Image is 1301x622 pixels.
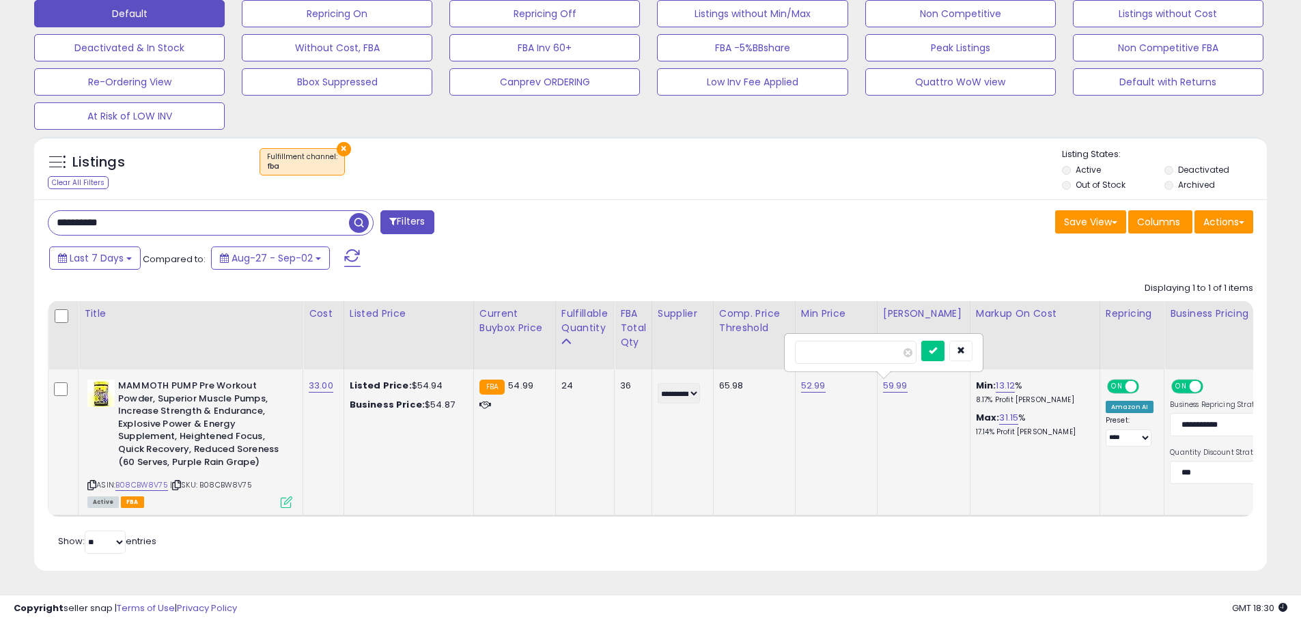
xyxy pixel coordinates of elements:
[14,602,64,614] strong: Copyright
[380,210,434,234] button: Filters
[1076,179,1125,190] label: Out of Stock
[1232,602,1287,614] span: 2025-09-10 18:30 GMT
[118,380,284,472] b: MAMMOTH PUMP Pre Workout Powder, Superior Muscle Pumps, Increase Strength & Endurance, Explosive ...
[242,68,432,96] button: Bbox Suppressed
[242,34,432,61] button: Without Cost, FBA
[309,307,338,321] div: Cost
[1137,215,1180,229] span: Columns
[1062,148,1267,161] p: Listing States:
[976,412,1089,437] div: %
[87,496,119,508] span: All listings currently available for purchase on Amazon
[1173,381,1190,393] span: ON
[652,301,713,369] th: CSV column name: cust_attr_1_Supplier
[449,34,640,61] button: FBA Inv 60+
[479,380,505,395] small: FBA
[1145,282,1253,295] div: Displaying 1 to 1 of 1 items
[117,602,175,614] a: Terms of Use
[1194,210,1253,234] button: Actions
[177,602,237,614] a: Privacy Policy
[865,68,1056,96] button: Quattro WoW view
[1108,381,1125,393] span: ON
[70,251,124,265] span: Last 7 Days
[883,307,964,321] div: [PERSON_NAME]
[14,602,237,615] div: seller snap | |
[34,68,225,96] button: Re-Ordering View
[350,380,463,392] div: $54.94
[970,301,1100,369] th: The percentage added to the cost of goods (COGS) that forms the calculator for Min & Max prices.
[658,307,708,321] div: Supplier
[1170,448,1269,457] label: Quantity Discount Strategy:
[976,427,1089,437] p: 17.14% Profit [PERSON_NAME]
[87,380,115,407] img: 51M16hQWGcL._SL40_.jpg
[1106,416,1153,447] div: Preset:
[449,68,640,96] button: Canprev ORDERING
[1076,164,1101,175] label: Active
[1106,307,1158,321] div: Repricing
[337,142,351,156] button: ×
[34,34,225,61] button: Deactivated & In Stock
[58,535,156,548] span: Show: entries
[121,496,144,508] span: FBA
[1201,381,1223,393] span: OFF
[801,379,826,393] a: 52.99
[232,251,313,265] span: Aug-27 - Sep-02
[561,307,608,335] div: Fulfillable Quantity
[1073,68,1263,96] button: Default with Returns
[976,379,996,392] b: Min:
[211,246,330,270] button: Aug-27 - Sep-02
[976,307,1094,321] div: Markup on Cost
[561,380,604,392] div: 24
[84,307,297,321] div: Title
[1178,179,1215,190] label: Archived
[350,307,468,321] div: Listed Price
[1073,34,1263,61] button: Non Competitive FBA
[996,379,1015,393] a: 13.12
[170,479,252,490] span: | SKU: B08CBW8V75
[350,399,463,411] div: $54.87
[1178,164,1229,175] label: Deactivated
[657,34,848,61] button: FBA -5%BBshare
[309,379,333,393] a: 33.00
[976,380,1089,405] div: %
[620,307,646,350] div: FBA Total Qty
[976,411,1000,424] b: Max:
[115,479,168,491] a: B08CBW8V75
[350,379,412,392] b: Listed Price:
[87,380,292,507] div: ASIN:
[34,102,225,130] button: At Risk of LOW INV
[719,307,789,335] div: Comp. Price Threshold
[143,253,206,266] span: Compared to:
[883,379,908,393] a: 59.99
[620,380,641,392] div: 36
[999,411,1018,425] a: 31.15
[1170,400,1269,410] label: Business Repricing Strategy:
[1137,381,1159,393] span: OFF
[508,379,533,392] span: 54.99
[479,307,550,335] div: Current Buybox Price
[865,34,1056,61] button: Peak Listings
[719,380,785,392] div: 65.98
[72,153,125,172] h5: Listings
[267,152,337,172] span: Fulfillment channel :
[350,398,425,411] b: Business Price:
[48,176,109,189] div: Clear All Filters
[1055,210,1126,234] button: Save View
[1128,210,1192,234] button: Columns
[49,246,141,270] button: Last 7 Days
[267,162,337,171] div: fba
[657,68,848,96] button: Low Inv Fee Applied
[976,395,1089,405] p: 8.17% Profit [PERSON_NAME]
[1106,401,1153,413] div: Amazon AI
[801,307,871,321] div: Min Price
